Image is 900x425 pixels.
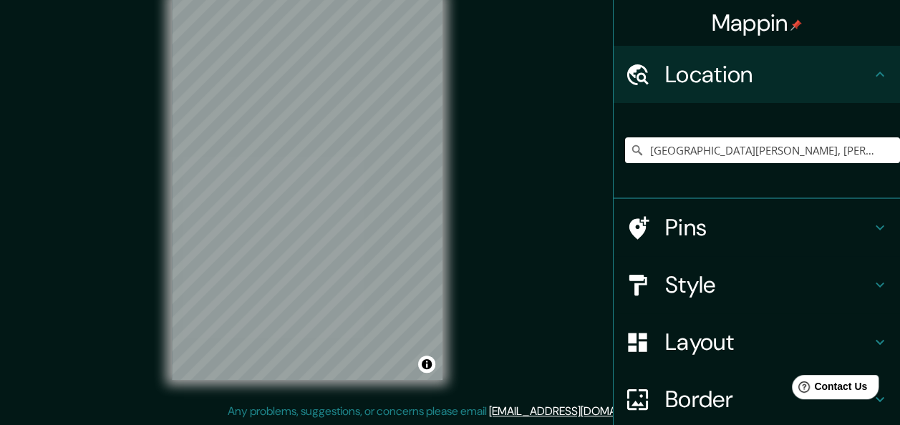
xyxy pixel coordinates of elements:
p: Any problems, suggestions, or concerns please email . [228,403,668,420]
div: Location [614,46,900,103]
img: pin-icon.png [790,19,802,31]
h4: Pins [665,213,871,242]
a: [EMAIL_ADDRESS][DOMAIN_NAME] [489,404,666,419]
iframe: Help widget launcher [773,369,884,409]
input: Pick your city or area [625,137,900,163]
h4: Border [665,385,871,414]
h4: Location [665,60,871,89]
div: Layout [614,313,900,371]
button: Toggle attribution [418,356,435,373]
h4: Mappin [712,9,803,37]
div: Pins [614,199,900,256]
div: Style [614,256,900,313]
h4: Style [665,270,871,299]
h4: Layout [665,328,871,356]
